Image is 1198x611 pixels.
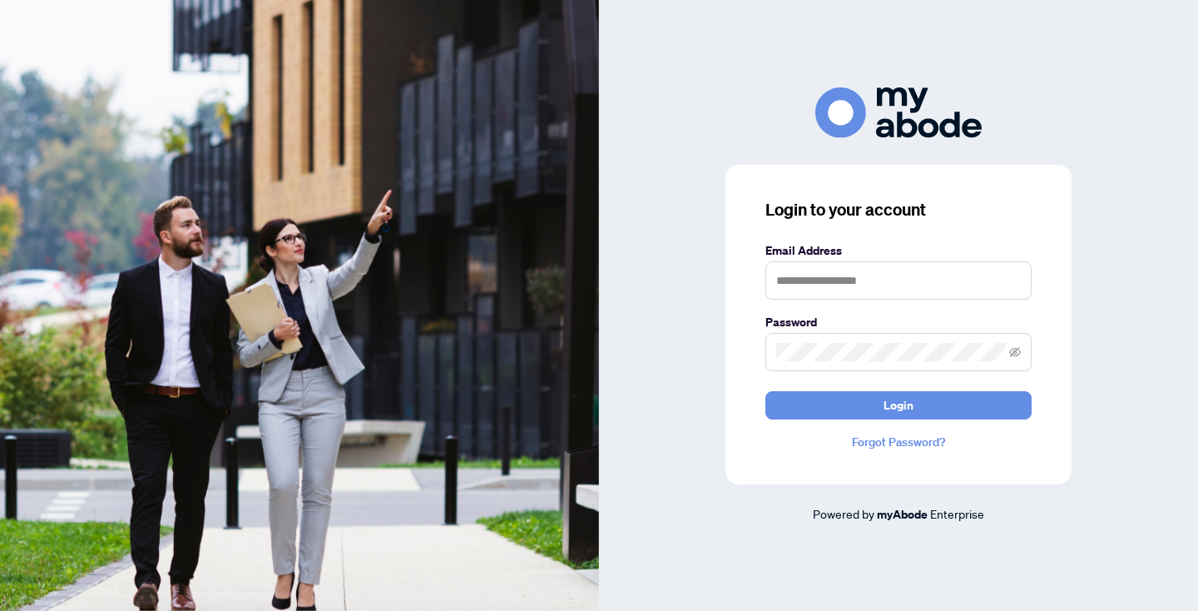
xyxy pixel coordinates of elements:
h3: Login to your account [765,198,1032,221]
span: Login [884,392,913,419]
span: Powered by [813,506,874,521]
span: Enterprise [930,506,984,521]
label: Email Address [765,241,1032,260]
span: eye-invisible [1009,346,1021,358]
a: Forgot Password? [765,433,1032,451]
a: myAbode [877,505,928,524]
button: Login [765,391,1032,420]
img: ma-logo [815,87,982,138]
label: Password [765,313,1032,331]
